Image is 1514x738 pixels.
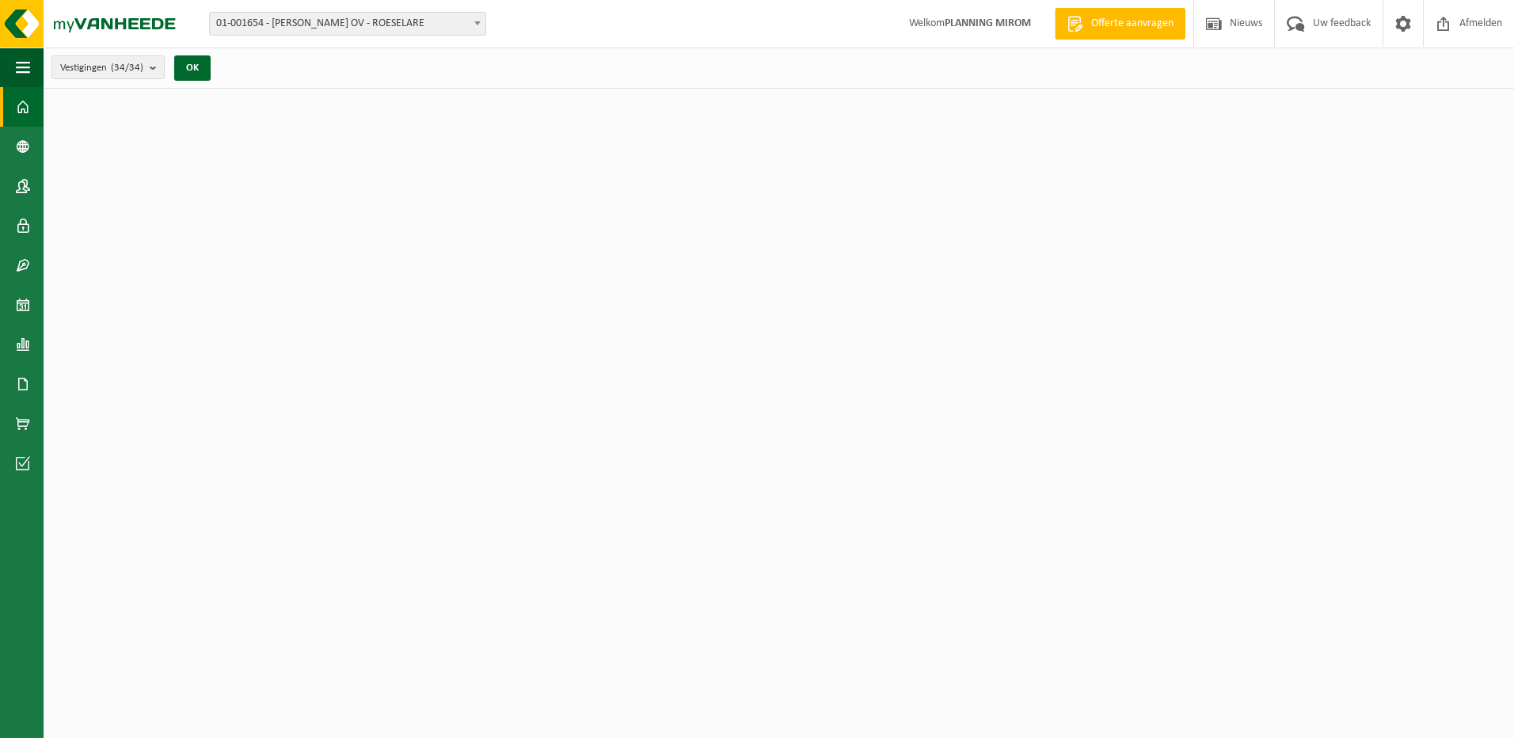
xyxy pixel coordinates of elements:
[209,12,486,36] span: 01-001654 - MIROM ROESELARE OV - ROESELARE
[1055,8,1185,40] a: Offerte aanvragen
[945,17,1031,29] strong: PLANNING MIROM
[210,13,485,35] span: 01-001654 - MIROM ROESELARE OV - ROESELARE
[60,56,143,80] span: Vestigingen
[174,55,211,81] button: OK
[1087,16,1177,32] span: Offerte aanvragen
[111,63,143,73] count: (34/34)
[51,55,165,79] button: Vestigingen(34/34)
